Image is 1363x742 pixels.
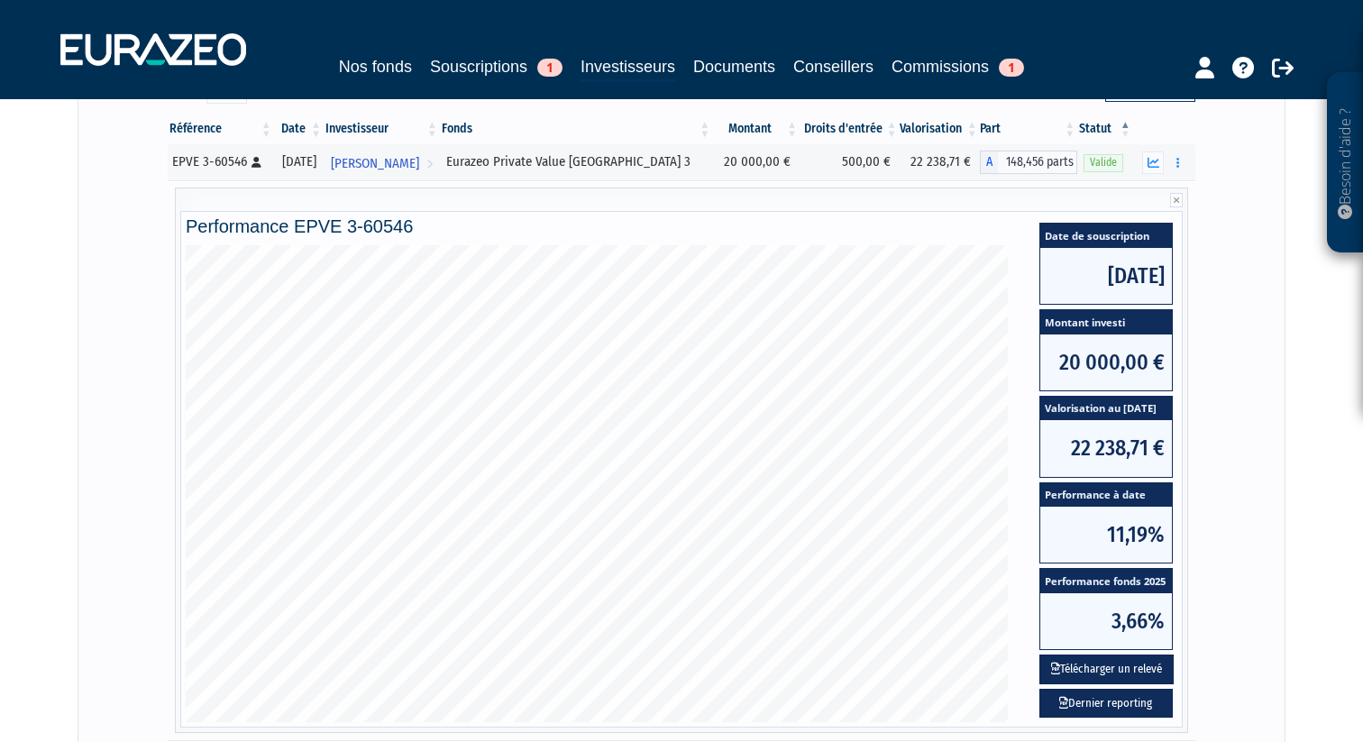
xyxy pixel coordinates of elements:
span: Performance fonds 2025 [1040,569,1172,593]
span: Performance à date [1040,483,1172,508]
a: Commissions1 [892,54,1024,79]
span: 20 000,00 € [1040,334,1172,390]
th: Statut : activer pour trier la colonne par ordre d&eacute;croissant [1077,114,1133,144]
i: [Français] Personne physique [252,157,261,168]
th: Droits d'entrée: activer pour trier la colonne par ordre croissant [800,114,899,144]
a: [PERSON_NAME] [324,144,440,180]
div: Eurazeo Private Value [GEOGRAPHIC_DATA] 3 [446,152,707,171]
td: 20 000,00 € [712,144,800,180]
th: Montant: activer pour trier la colonne par ordre croissant [712,114,800,144]
span: Date de souscription [1040,224,1172,248]
th: Part: activer pour trier la colonne par ordre croissant [980,114,1077,144]
th: Date: activer pour trier la colonne par ordre croissant [274,114,324,144]
div: [DATE] [280,152,317,171]
th: Investisseur: activer pour trier la colonne par ordre croissant [324,114,440,144]
div: EPVE 3-60546 [172,152,268,171]
span: 11,19% [1040,507,1172,563]
td: 22 238,71 € [900,144,980,180]
a: Conseillers [793,54,874,79]
a: Dernier reporting [1039,689,1173,719]
a: Investisseurs [581,54,675,82]
a: Nos fonds [339,54,412,79]
span: 3,66% [1040,593,1172,649]
i: Voir l'investisseur [426,147,433,180]
span: 1 [537,59,563,77]
th: Valorisation: activer pour trier la colonne par ordre croissant [900,114,980,144]
span: 1 [999,59,1024,77]
span: Montant investi [1040,310,1172,334]
a: Documents [693,54,775,79]
td: 500,00 € [800,144,899,180]
button: Télécharger un relevé [1039,655,1174,684]
span: 148,456 parts [998,151,1077,174]
span: Valorisation au [DATE] [1040,397,1172,421]
a: Souscriptions1 [430,54,563,79]
h4: Performance EPVE 3-60546 [186,216,1177,236]
span: [PERSON_NAME] [331,147,419,180]
th: Fonds: activer pour trier la colonne par ordre croissant [440,114,713,144]
th: Référence : activer pour trier la colonne par ordre croissant [168,114,274,144]
span: Valide [1084,154,1123,171]
span: 22 238,71 € [1040,420,1172,476]
span: A [980,151,998,174]
span: [DATE] [1040,248,1172,304]
p: Besoin d'aide ? [1335,82,1356,244]
div: A - Eurazeo Private Value Europe 3 [980,151,1077,174]
img: 1732889491-logotype_eurazeo_blanc_rvb.png [60,33,246,66]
